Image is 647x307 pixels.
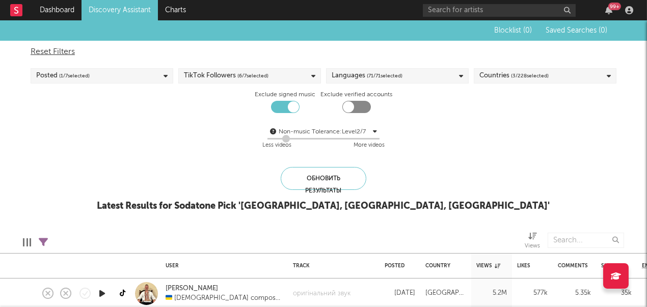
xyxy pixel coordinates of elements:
div: Languages [332,70,402,82]
div: 577k [517,287,548,299]
span: ( 0 ) [523,27,532,34]
span: Saved Searches [546,27,607,34]
div: Filters(1 filter active) [39,228,48,257]
div: Track [293,263,369,269]
div: Less videos [262,139,291,152]
input: Search... [548,233,624,248]
div: 99 + [608,3,621,10]
button: 99+ [605,6,612,14]
label: Exclude signed music [255,89,315,101]
div: Countries [479,70,549,82]
div: 5.2M [476,287,507,299]
div: [DATE] [385,287,415,299]
div: 5.35k [558,287,591,299]
span: ( 1 / 7 selected) [59,70,90,82]
div: Country [425,263,461,269]
span: ( 3 / 228 selected) [511,70,549,82]
input: Search for artists [423,4,576,17]
div: Reset Filters [31,46,616,58]
div: Views [525,228,540,257]
span: Blocklist [494,27,532,34]
div: TikTok Followers [184,70,268,82]
div: Posted [36,70,90,82]
a: [PERSON_NAME] [166,284,218,294]
div: Posted [385,263,410,269]
div: Comments [558,263,588,269]
div: Обновить результаты [281,167,366,190]
div: 35k [601,287,632,299]
span: ( 71 / 71 selected) [367,70,402,82]
div: Non-music Tolerance: Level 2 / 7 [279,126,370,138]
span: ( 6 / 7 selected) [237,70,268,82]
label: Exclude verified accounts [320,89,392,101]
a: оригінальний звук [293,289,351,299]
span: ( 0 ) [599,27,607,34]
div: Views [476,263,500,269]
div: Views [525,240,540,253]
div: Shares [601,263,621,269]
div: User [166,263,278,269]
div: Likes [517,263,532,269]
div: More videos [354,139,385,152]
div: 🇺🇦 [DEMOGRAPHIC_DATA] composer Director house of culture Music Maker... [166,293,282,303]
button: Saved Searches (0) [543,26,607,35]
div: Edit Columns [23,228,31,257]
div: [GEOGRAPHIC_DATA] [425,287,466,299]
div: Latest Results for Sodatone Pick ' [GEOGRAPHIC_DATA], [GEOGRAPHIC_DATA], [GEOGRAPHIC_DATA] ' [97,200,550,212]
